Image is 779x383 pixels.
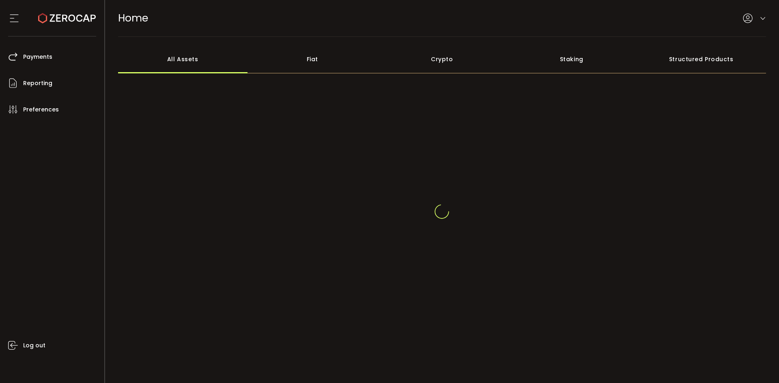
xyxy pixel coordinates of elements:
div: All Assets [118,45,248,73]
span: Home [118,11,148,25]
div: Fiat [247,45,377,73]
div: Staking [507,45,637,73]
span: Reporting [23,77,52,89]
div: Crypto [377,45,507,73]
div: Structured Products [637,45,766,73]
span: Log out [23,340,45,351]
span: Preferences [23,104,59,116]
span: Payments [23,51,52,63]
